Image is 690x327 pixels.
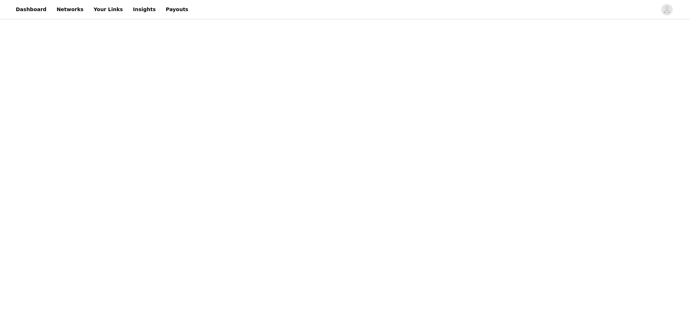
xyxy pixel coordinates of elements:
a: Insights [129,1,160,18]
div: avatar [663,4,670,15]
a: Payouts [161,1,193,18]
a: Networks [52,1,88,18]
a: Your Links [89,1,127,18]
a: Dashboard [11,1,51,18]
